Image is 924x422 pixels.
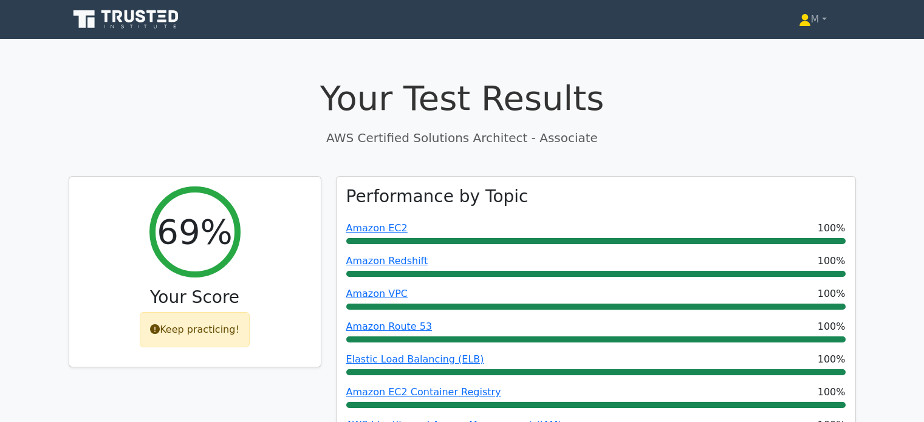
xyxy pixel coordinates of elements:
[346,255,428,267] a: Amazon Redshift
[346,353,484,365] a: Elastic Load Balancing (ELB)
[818,254,846,268] span: 100%
[818,385,846,400] span: 100%
[69,78,856,118] h1: Your Test Results
[818,352,846,367] span: 100%
[69,129,856,147] p: AWS Certified Solutions Architect - Associate
[79,287,311,308] h3: Your Score
[818,319,846,334] span: 100%
[346,321,433,332] a: Amazon Route 53
[140,312,250,347] div: Keep practicing!
[818,221,846,236] span: 100%
[157,211,232,252] h2: 69%
[346,386,501,398] a: Amazon EC2 Container Registry
[346,222,408,234] a: Amazon EC2
[346,288,408,299] a: Amazon VPC
[818,287,846,301] span: 100%
[346,186,529,207] h3: Performance by Topic
[770,7,856,32] a: M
